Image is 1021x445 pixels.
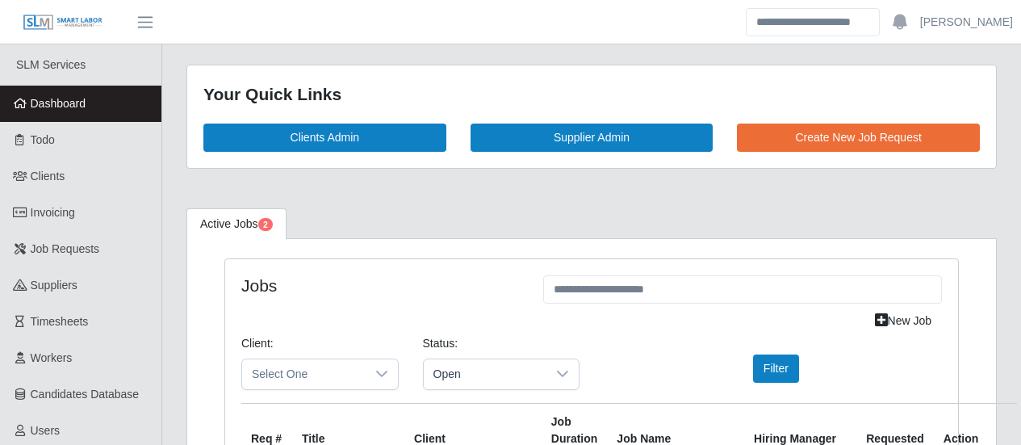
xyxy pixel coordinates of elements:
[203,82,980,107] div: Your Quick Links
[31,206,75,219] span: Invoicing
[31,133,55,146] span: Todo
[31,242,100,255] span: Job Requests
[16,58,86,71] span: SLM Services
[241,275,519,296] h4: Jobs
[31,97,86,110] span: Dashboard
[737,124,980,152] a: Create New Job Request
[746,8,880,36] input: Search
[31,170,65,183] span: Clients
[258,218,273,231] span: Pending Jobs
[203,124,446,152] a: Clients Admin
[864,307,942,335] a: New Job
[423,335,458,352] label: Status:
[31,388,140,401] span: Candidates Database
[753,355,799,383] button: Filter
[31,424,61,437] span: Users
[186,208,287,240] a: Active Jobs
[23,14,103,31] img: SLM Logo
[241,335,274,352] label: Client:
[31,315,89,328] span: Timesheets
[920,14,1013,31] a: [PERSON_NAME]
[31,279,77,292] span: Suppliers
[471,124,713,152] a: Supplier Admin
[424,359,547,389] span: Open
[31,351,73,364] span: Workers
[242,359,366,389] span: Select One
